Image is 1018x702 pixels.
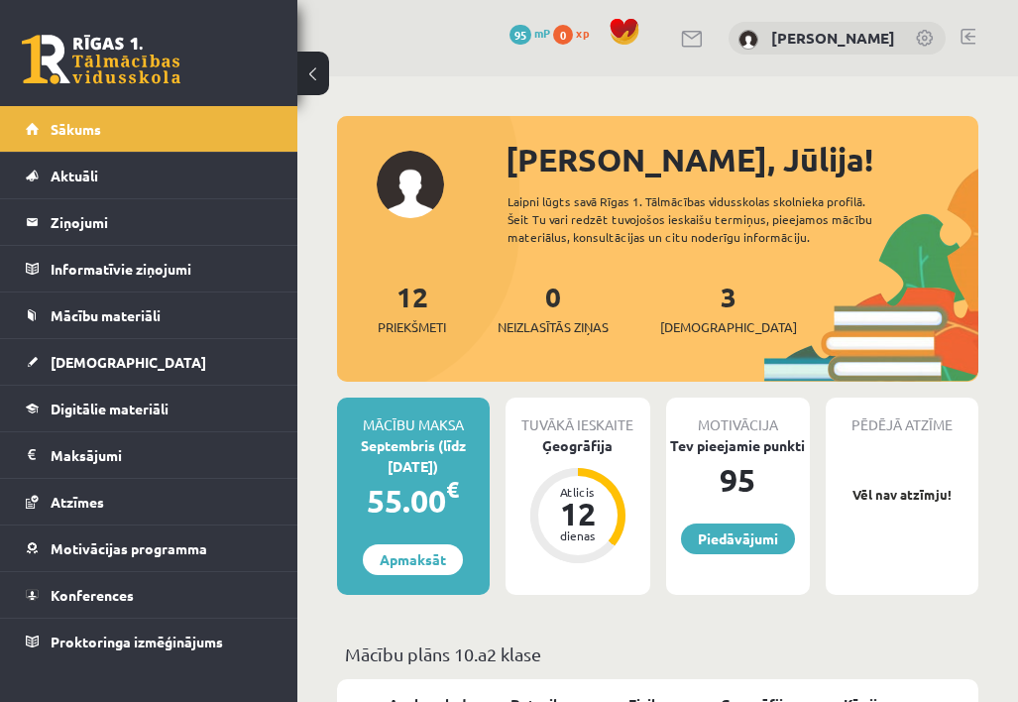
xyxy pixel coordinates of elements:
[51,432,273,478] legend: Maksājumi
[26,106,273,152] a: Sākums
[22,35,180,84] a: Rīgas 1. Tālmācības vidusskola
[26,339,273,385] a: [DEMOGRAPHIC_DATA]
[26,572,273,618] a: Konferences
[26,153,273,198] a: Aktuāli
[553,25,599,41] a: 0 xp
[836,485,968,505] p: Vēl nav atzīmju!
[660,317,797,337] span: [DEMOGRAPHIC_DATA]
[337,435,490,477] div: Septembris (līdz [DATE])
[576,25,589,41] span: xp
[826,398,978,435] div: Pēdējā atzīme
[446,475,459,504] span: €
[363,544,463,575] a: Apmaksāt
[509,25,550,41] a: 95 mP
[506,435,650,456] div: Ģeogrāfija
[26,199,273,245] a: Ziņojumi
[666,435,811,456] div: Tev pieejamie punkti
[345,641,970,667] p: Mācību plāns 10.a2 klase
[666,456,811,504] div: 95
[548,498,608,529] div: 12
[498,279,609,337] a: 0Neizlasītās ziņas
[337,398,490,435] div: Mācību maksa
[771,28,895,48] a: [PERSON_NAME]
[534,25,550,41] span: mP
[506,435,650,566] a: Ģeogrāfija Atlicis 12 dienas
[509,25,531,45] span: 95
[51,167,98,184] span: Aktuāli
[51,586,134,604] span: Konferences
[26,246,273,292] a: Informatīvie ziņojumi
[378,317,446,337] span: Priekšmeti
[51,493,104,511] span: Atzīmes
[553,25,573,45] span: 0
[26,386,273,431] a: Digitālie materiāli
[738,30,758,50] img: Jūlija Volkova
[51,246,273,292] legend: Informatīvie ziņojumi
[26,479,273,525] a: Atzīmes
[26,526,273,571] a: Motivācijas programma
[681,524,795,554] a: Piedāvājumi
[548,486,608,498] div: Atlicis
[51,400,169,417] span: Digitālie materiāli
[26,619,273,664] a: Proktoringa izmēģinājums
[666,398,811,435] div: Motivācija
[660,279,797,337] a: 3[DEMOGRAPHIC_DATA]
[337,477,490,525] div: 55.00
[26,292,273,338] a: Mācību materiāli
[378,279,446,337] a: 12Priekšmeti
[548,529,608,541] div: dienas
[51,120,101,138] span: Sākums
[51,539,207,557] span: Motivācijas programma
[508,192,892,246] div: Laipni lūgts savā Rīgas 1. Tālmācības vidusskolas skolnieka profilā. Šeit Tu vari redzēt tuvojošo...
[26,432,273,478] a: Maksājumi
[51,199,273,245] legend: Ziņojumi
[51,353,206,371] span: [DEMOGRAPHIC_DATA]
[506,398,650,435] div: Tuvākā ieskaite
[51,306,161,324] span: Mācību materiāli
[51,633,223,650] span: Proktoringa izmēģinājums
[498,317,609,337] span: Neizlasītās ziņas
[506,136,978,183] div: [PERSON_NAME], Jūlija!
